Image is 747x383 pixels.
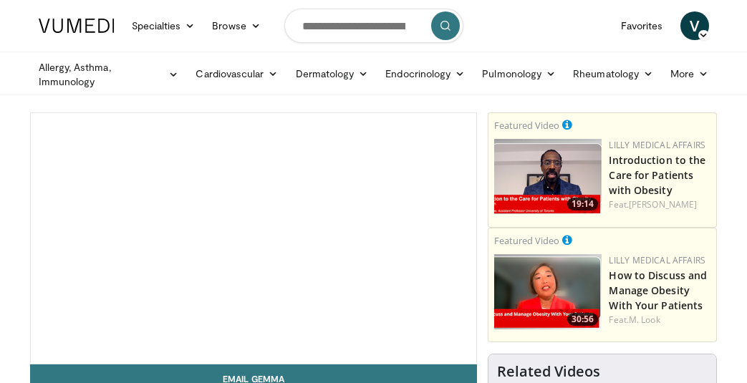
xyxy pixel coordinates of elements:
[567,198,598,210] span: 19:14
[494,254,602,329] img: c98a6a29-1ea0-4bd5-8cf5-4d1e188984a7.png.150x105_q85_crop-smart_upscale.png
[497,363,600,380] h4: Related Videos
[284,9,463,43] input: Search topics, interventions
[494,119,559,132] small: Featured Video
[680,11,709,40] a: V
[473,59,564,88] a: Pulmonology
[494,254,602,329] a: 30:56
[31,113,477,364] video-js: Video Player
[609,254,705,266] a: Lilly Medical Affairs
[287,59,377,88] a: Dermatology
[494,234,559,247] small: Featured Video
[609,268,707,312] a: How to Discuss and Manage Obesity With Your Patients
[629,314,660,326] a: M. Look
[564,59,662,88] a: Rheumatology
[203,11,269,40] a: Browse
[612,11,672,40] a: Favorites
[629,198,697,210] a: [PERSON_NAME]
[30,60,188,89] a: Allergy, Asthma, Immunology
[39,19,115,33] img: VuMedi Logo
[123,11,204,40] a: Specialties
[567,313,598,326] span: 30:56
[494,139,602,214] img: acc2e291-ced4-4dd5-b17b-d06994da28f3.png.150x105_q85_crop-smart_upscale.png
[494,139,602,214] a: 19:14
[609,198,710,211] div: Feat.
[377,59,473,88] a: Endocrinology
[609,153,705,197] a: Introduction to the Care for Patients with Obesity
[662,59,717,88] a: More
[609,314,710,326] div: Feat.
[609,139,705,151] a: Lilly Medical Affairs
[187,59,286,88] a: Cardiovascular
